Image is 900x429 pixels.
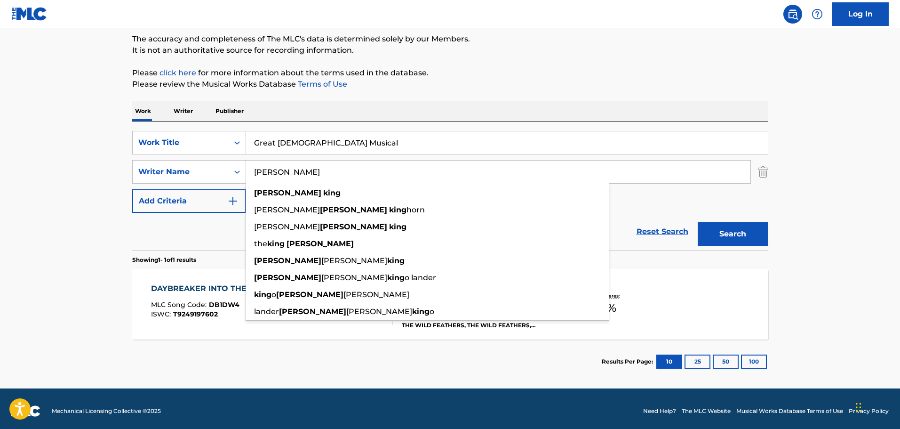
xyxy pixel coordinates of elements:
[343,290,409,299] span: [PERSON_NAME]
[138,137,223,148] div: Work Title
[320,222,387,231] strong: [PERSON_NAME]
[138,166,223,178] div: Writer Name
[132,79,768,90] p: Please review the Musical Works Database
[808,5,827,24] div: Help
[783,5,802,24] a: Public Search
[132,33,768,45] p: The accuracy and completeness of The MLC's data is determined solely by our Members.
[758,160,768,184] img: Delete Criterion
[389,205,406,214] strong: king
[346,307,412,316] span: [PERSON_NAME]
[832,2,889,26] a: Log In
[387,273,405,282] strong: king
[227,195,239,207] img: 9d2ae6d4665cec9f34b9.svg
[132,256,196,264] p: Showing 1 - 1 of 1 results
[602,357,655,366] p: Results Per Page:
[430,307,434,316] span: o
[406,205,425,214] span: horn
[405,273,436,282] span: o lander
[132,45,768,56] p: It is not an authoritative source for recording information.
[849,407,889,415] a: Privacy Policy
[736,407,843,415] a: Musical Works Database Terms of Use
[412,307,430,316] strong: king
[656,355,682,369] button: 10
[856,393,861,421] div: Drag
[132,67,768,79] p: Please for more information about the terms used in the database.
[321,273,387,282] span: [PERSON_NAME]
[267,239,285,248] strong: king
[254,188,321,197] strong: [PERSON_NAME]
[213,101,247,121] p: Publisher
[254,205,320,214] span: [PERSON_NAME]
[52,407,161,415] span: Mechanical Licensing Collective © 2025
[643,407,676,415] a: Need Help?
[151,300,209,309] span: MLC Song Code :
[159,68,196,77] a: click here
[132,189,246,213] button: Add Criteria
[387,256,405,265] strong: king
[741,355,767,369] button: 100
[254,222,320,231] span: [PERSON_NAME]
[209,300,239,309] span: DB1DW4
[632,221,693,242] a: Reset Search
[853,384,900,429] iframe: Chat Widget
[713,355,739,369] button: 50
[276,290,343,299] strong: [PERSON_NAME]
[151,310,173,318] span: ISWC :
[132,101,154,121] p: Work
[287,239,354,248] strong: [PERSON_NAME]
[389,222,406,231] strong: king
[787,8,798,20] img: search
[254,239,267,248] span: the
[132,131,768,251] form: Search Form
[685,355,710,369] button: 25
[271,290,276,299] span: o
[320,205,387,214] strong: [PERSON_NAME]
[321,256,387,265] span: [PERSON_NAME]
[402,313,544,330] div: THE WILD FEATHERS, THE WILD FEATHERS, THE WILD FEATHERS, THE WILD FEATHERS, THE WILD FEATHERS
[132,269,768,340] a: DAYBREAKER INTO THE GREAT UNKNOWNMLC Song Code:DB1DW4ISWC:T9249197602Writers (3)[PERSON_NAME] [PE...
[682,407,731,415] a: The MLC Website
[698,222,768,246] button: Search
[279,307,346,316] strong: [PERSON_NAME]
[151,283,328,294] div: DAYBREAKER INTO THE GREAT UNKNOWN
[254,290,271,299] strong: king
[254,273,321,282] strong: [PERSON_NAME]
[812,8,823,20] img: help
[171,101,196,121] p: Writer
[254,256,321,265] strong: [PERSON_NAME]
[173,310,218,318] span: T9249197602
[11,7,48,21] img: MLC Logo
[296,80,347,89] a: Terms of Use
[323,188,341,197] strong: king
[254,307,279,316] span: lander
